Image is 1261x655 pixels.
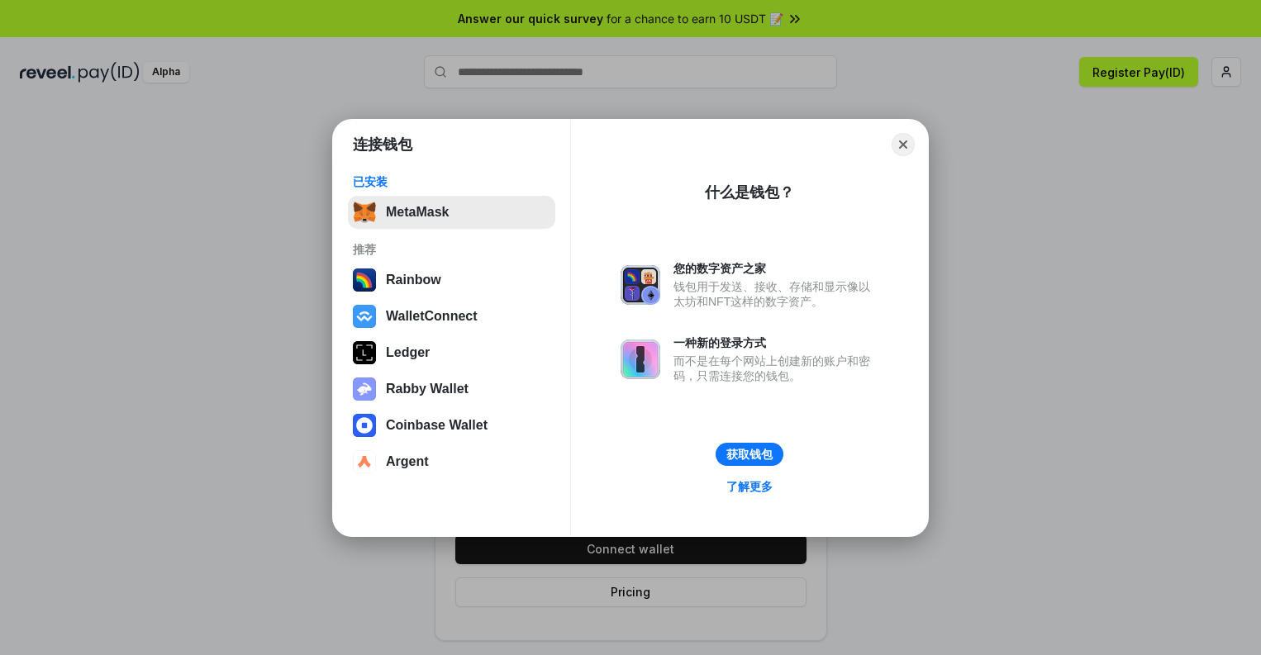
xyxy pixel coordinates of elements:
button: 获取钱包 [716,443,783,466]
h1: 连接钱包 [353,135,412,154]
button: Rainbow [348,263,555,297]
div: Coinbase Wallet [386,418,488,433]
img: svg+xml,%3Csvg%20fill%3D%22none%22%20height%3D%2233%22%20viewBox%3D%220%200%2035%2033%22%20width%... [353,201,376,224]
img: svg+xml,%3Csvg%20xmlns%3D%22http%3A%2F%2Fwww.w3.org%2F2000%2Fsvg%22%20fill%3D%22none%22%20viewBox... [621,265,660,305]
img: svg+xml,%3Csvg%20width%3D%22120%22%20height%3D%22120%22%20viewBox%3D%220%200%20120%20120%22%20fil... [353,268,376,292]
div: 已安装 [353,174,550,189]
img: svg+xml,%3Csvg%20width%3D%2228%22%20height%3D%2228%22%20viewBox%3D%220%200%2028%2028%22%20fill%3D... [353,414,376,437]
button: MetaMask [348,196,555,229]
div: 获取钱包 [726,447,773,462]
div: 而不是在每个网站上创建新的账户和密码，只需连接您的钱包。 [673,354,878,383]
button: Ledger [348,336,555,369]
div: 钱包用于发送、接收、存储和显示像以太坊和NFT这样的数字资产。 [673,279,878,309]
button: Argent [348,445,555,478]
button: Coinbase Wallet [348,409,555,442]
div: Rabby Wallet [386,382,469,396]
div: 一种新的登录方式 [673,335,878,350]
button: Close [892,133,915,156]
div: Ledger [386,345,430,360]
button: Rabby Wallet [348,373,555,406]
div: Argent [386,454,429,469]
div: 什么是钱包？ [705,183,794,202]
div: WalletConnect [386,309,478,324]
img: svg+xml,%3Csvg%20xmlns%3D%22http%3A%2F%2Fwww.w3.org%2F2000%2Fsvg%22%20fill%3D%22none%22%20viewBox... [621,339,660,379]
div: 了解更多 [726,479,773,494]
div: Rainbow [386,273,441,287]
div: 推荐 [353,242,550,257]
img: svg+xml,%3Csvg%20width%3D%2228%22%20height%3D%2228%22%20viewBox%3D%220%200%2028%2028%22%20fill%3D... [353,305,376,328]
img: svg+xml,%3Csvg%20xmlns%3D%22http%3A%2F%2Fwww.w3.org%2F2000%2Fsvg%22%20width%3D%2228%22%20height%3... [353,341,376,364]
img: svg+xml,%3Csvg%20xmlns%3D%22http%3A%2F%2Fwww.w3.org%2F2000%2Fsvg%22%20fill%3D%22none%22%20viewBox... [353,377,376,401]
img: svg+xml,%3Csvg%20width%3D%2228%22%20height%3D%2228%22%20viewBox%3D%220%200%2028%2028%22%20fill%3D... [353,450,376,473]
a: 了解更多 [716,476,783,497]
div: 您的数字资产之家 [673,261,878,276]
button: WalletConnect [348,300,555,333]
div: MetaMask [386,205,449,220]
